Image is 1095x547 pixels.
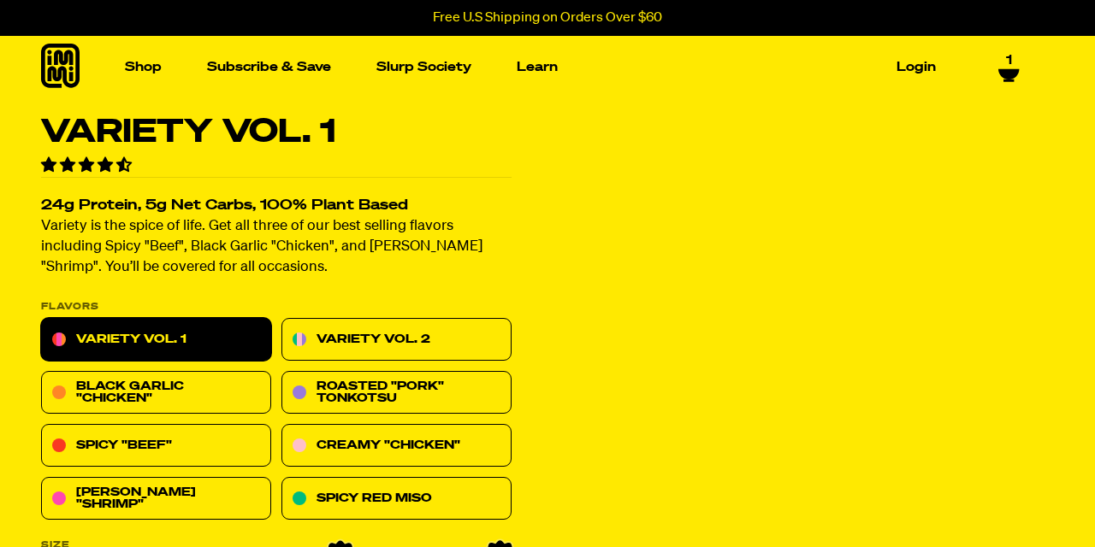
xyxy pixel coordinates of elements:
[281,319,512,362] a: Variety Vol. 2
[281,478,512,521] a: Spicy Red Miso
[281,372,512,415] a: Roasted "Pork" Tonkotsu
[41,319,271,362] a: Variety Vol. 1
[41,478,271,521] a: [PERSON_NAME] "Shrimp"
[433,10,662,26] p: Free U.S Shipping on Orders Over $60
[998,53,1020,82] a: 1
[1006,53,1012,68] span: 1
[41,199,512,214] h2: 24g Protein, 5g Net Carbs, 100% Plant Based
[41,217,512,279] p: Variety is the spice of life. Get all three of our best selling flavors including Spicy "Beef", B...
[118,36,943,98] nav: Main navigation
[200,54,338,80] a: Subscribe & Save
[890,54,943,80] a: Login
[370,54,478,80] a: Slurp Society
[41,372,271,415] a: Black Garlic "Chicken"
[118,54,169,80] a: Shop
[510,54,565,80] a: Learn
[41,116,512,149] h1: Variety Vol. 1
[41,303,512,312] p: Flavors
[41,158,135,174] span: 4.55 stars
[41,425,271,468] a: Spicy "Beef"
[281,425,512,468] a: Creamy "Chicken"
